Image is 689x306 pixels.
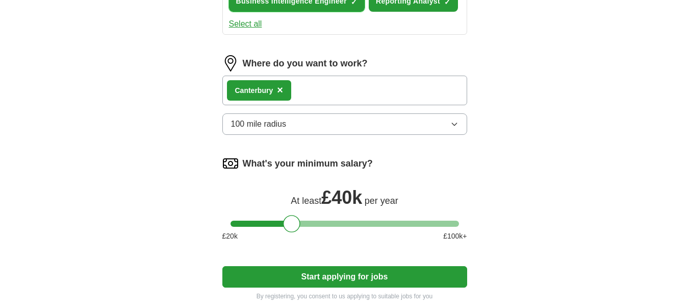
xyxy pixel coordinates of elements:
span: £ 40k [321,187,362,208]
span: × [277,84,283,96]
img: location.png [222,55,239,72]
button: 100 mile radius [222,113,467,135]
label: Where do you want to work? [243,57,368,70]
button: Select all [229,18,262,30]
div: Canterbury [235,85,273,96]
span: per year [365,196,398,206]
img: salary.png [222,155,239,172]
span: 100 mile radius [231,118,287,130]
p: By registering, you consent to us applying to suitable jobs for you [222,292,467,301]
span: £ 100 k+ [443,231,467,242]
button: Start applying for jobs [222,266,467,288]
label: What's your minimum salary? [243,157,373,171]
button: × [277,83,283,98]
span: At least [291,196,321,206]
span: £ 20 k [222,231,238,242]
